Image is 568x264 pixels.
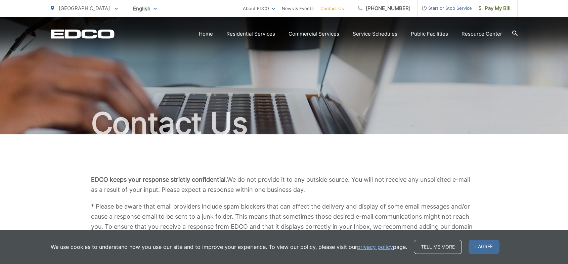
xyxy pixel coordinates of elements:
a: Tell me more [414,240,462,254]
a: News & Events [282,4,314,12]
span: [GEOGRAPHIC_DATA] [59,5,110,11]
a: Home [199,30,213,38]
a: Residential Services [226,30,275,38]
a: About EDCO [243,4,275,12]
a: Contact Us [320,4,344,12]
a: Service Schedules [353,30,397,38]
a: privacy policy [357,243,393,251]
a: Resource Center [462,30,502,38]
p: We do not provide it to any outside source. You will not receive any unsolicited e-mail as a resu... [91,175,477,195]
span: Pay My Bill [479,4,511,12]
a: EDCD logo. Return to the homepage. [51,29,115,39]
h1: Contact Us [51,107,518,140]
b: EDCO keeps your response strictly confidential. [91,176,227,183]
p: We use cookies to understand how you use our site and to improve your experience. To view our pol... [51,243,407,251]
span: English [128,3,162,14]
a: Commercial Services [289,30,339,38]
p: * Please be aware that email providers include spam blockers that can affect the delivery and dis... [91,202,477,242]
a: Public Facilities [411,30,448,38]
